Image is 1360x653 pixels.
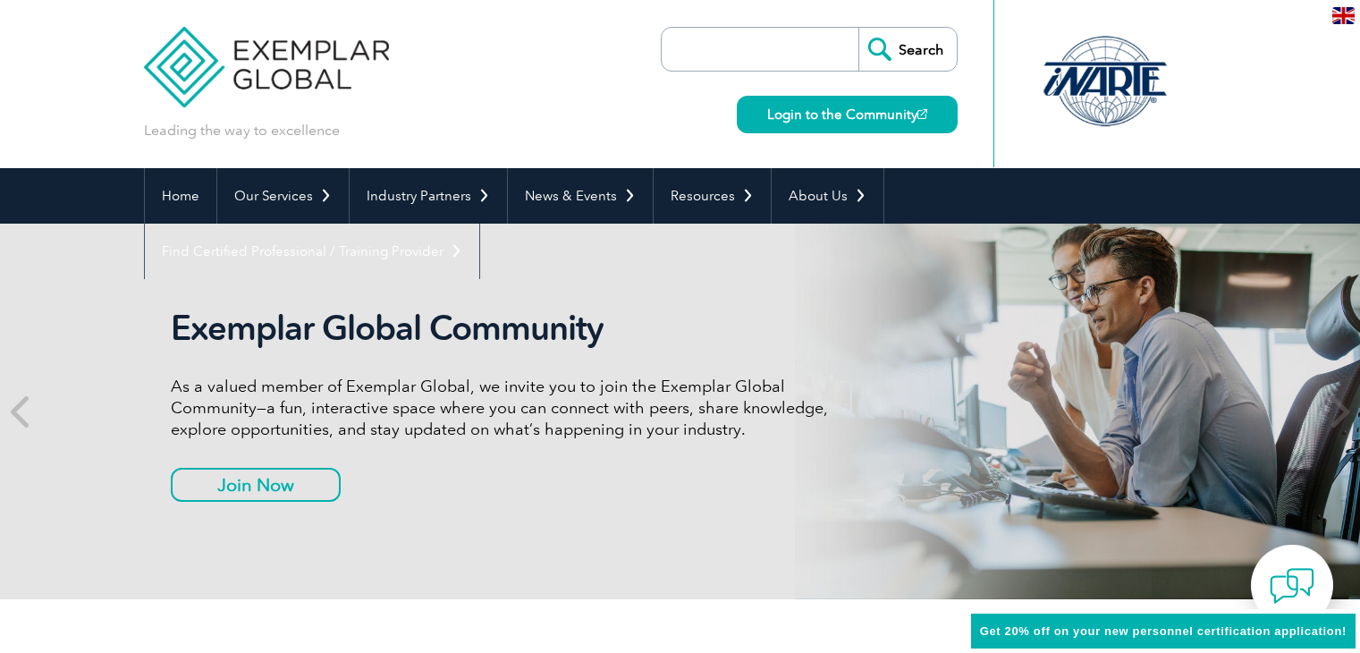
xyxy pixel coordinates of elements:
[1270,564,1314,608] img: contact-chat.png
[145,224,479,279] a: Find Certified Professional / Training Provider
[737,96,958,133] a: Login to the Community
[772,168,883,224] a: About Us
[171,308,841,349] h2: Exemplar Global Community
[654,168,771,224] a: Resources
[350,168,507,224] a: Industry Partners
[508,168,653,224] a: News & Events
[171,376,841,440] p: As a valued member of Exemplar Global, we invite you to join the Exemplar Global Community—a fun,...
[858,28,957,71] input: Search
[980,624,1347,638] span: Get 20% off on your new personnel certification application!
[144,121,340,140] p: Leading the way to excellence
[917,109,927,119] img: open_square.png
[217,168,349,224] a: Our Services
[1332,7,1355,24] img: en
[171,468,341,502] a: Join Now
[145,168,216,224] a: Home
